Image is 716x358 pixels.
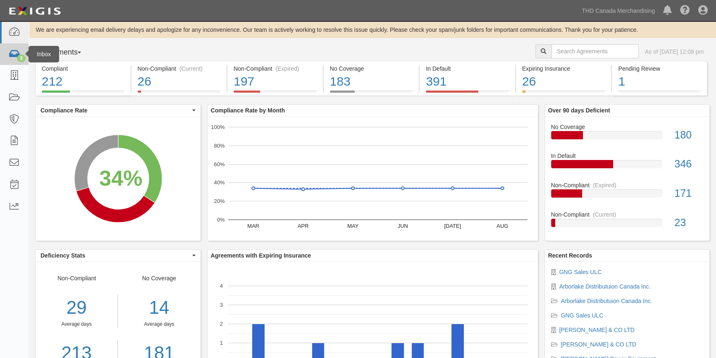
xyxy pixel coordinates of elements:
[214,198,224,204] text: 20%
[35,44,97,61] button: Agreements
[551,44,639,58] input: Search Agreements
[668,128,709,143] div: 180
[99,163,142,193] div: 34%
[36,105,200,116] button: Compliance Rate
[211,107,285,114] b: Compliance Rate by Month
[347,223,359,229] text: MAY
[426,73,509,91] div: 391
[668,186,709,201] div: 171
[548,107,610,114] b: Over 90 days Deficient
[561,298,652,304] a: Arborlake Distributuion Canada Inc.
[42,73,124,91] div: 212
[561,341,637,348] a: [PERSON_NAME] & CO LTD
[324,91,419,97] a: No Coverage183
[220,340,222,346] text: 1
[668,157,709,172] div: 346
[124,295,194,321] div: 14
[131,91,227,97] a: Non-Compliant(Current)26
[220,321,222,327] text: 2
[496,223,508,229] text: AUG
[227,91,323,97] a: Non-Compliant(Expired)197
[397,223,408,229] text: JUN
[680,6,690,16] i: Help Center - Complianz
[29,26,716,34] div: We are experiencing email delivery delays and apologize for any inconvenience. Our team is active...
[330,64,413,73] div: No Coverage
[551,181,704,210] a: Non-Compliant(Expired)171
[551,123,704,152] a: No Coverage180
[234,64,317,73] div: Non-Compliant (Expired)
[618,73,701,91] div: 1
[138,73,221,91] div: 26
[35,91,131,97] a: Compliant212
[545,123,710,131] div: No Coverage
[559,269,602,275] a: GNG Sales ULC
[618,64,701,73] div: Pending Review
[42,64,124,73] div: Compliant
[593,210,616,219] div: (Current)
[29,46,59,62] div: Inbox
[36,295,117,321] div: 29
[6,4,63,19] img: logo-5460c22ac91f19d4615b14bd174203de0afe785f0fc80cf4dbbc73dc1793850b.png
[138,64,221,73] div: Non-Compliant (Current)
[559,283,651,290] a: Arborlake Distributuion Canada Inc.
[545,152,710,160] div: In Default
[516,91,611,97] a: Expiring Insurance26
[522,64,605,73] div: Expiring Insurance
[297,223,308,229] text: APR
[444,223,461,229] text: [DATE]
[36,117,200,241] svg: A chart.
[551,210,704,234] a: Non-Compliant(Current)23
[548,252,592,259] b: Recent Records
[214,179,224,186] text: 40%
[36,321,117,328] div: Average days
[545,210,710,219] div: Non-Compliant
[36,250,200,261] button: Deficiency Stats
[578,2,659,19] a: THD Canada Merchandising
[559,327,635,333] a: [PERSON_NAME] & CO LTD
[211,124,225,130] text: 100%
[41,251,190,260] span: Deficiency Stats
[220,283,222,289] text: 4
[17,55,26,62] div: 3
[211,252,311,259] b: Agreements with Expiring Insurance
[41,106,190,115] span: Compliance Rate
[330,73,413,91] div: 183
[234,73,317,91] div: 197
[668,215,709,230] div: 23
[247,223,259,229] text: MAR
[214,161,224,167] text: 60%
[593,181,616,189] div: (Expired)
[551,152,704,181] a: In Default346
[208,117,538,241] svg: A chart.
[276,64,299,73] div: (Expired)
[645,48,704,56] div: As of [DATE] 12:08 pm
[426,64,509,73] div: In Default
[179,64,203,73] div: (Current)
[420,91,515,97] a: In Default391
[561,312,604,319] a: GNG Sales ULC
[124,321,194,328] div: Average days
[522,73,605,91] div: 26
[217,217,224,223] text: 0%
[220,302,222,308] text: 3
[612,91,707,97] a: Pending Review1
[214,143,224,149] text: 80%
[545,181,710,189] div: Non-Compliant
